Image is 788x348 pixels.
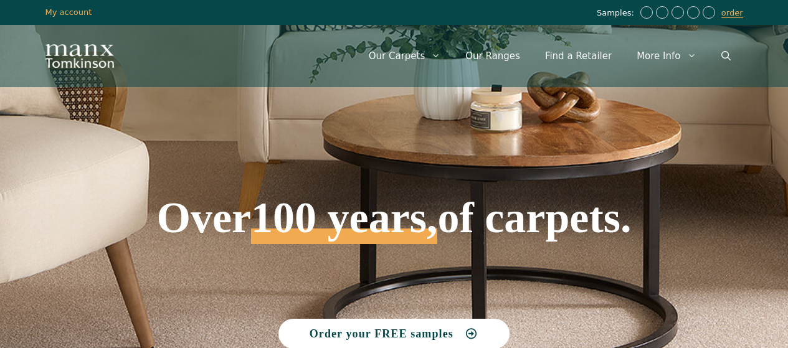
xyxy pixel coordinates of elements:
span: 100 years, [251,207,437,244]
a: Find a Retailer [533,37,624,75]
a: order [721,8,743,18]
nav: Primary [356,37,743,75]
a: More Info [624,37,708,75]
span: Samples: [597,8,637,19]
img: Manx Tomkinson [45,44,114,68]
span: Order your FREE samples [310,328,453,339]
a: Our Carpets [356,37,453,75]
a: My account [45,7,92,17]
h1: Over of carpets. [69,106,719,244]
a: Our Ranges [453,37,533,75]
a: Open Search Bar [709,37,743,75]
